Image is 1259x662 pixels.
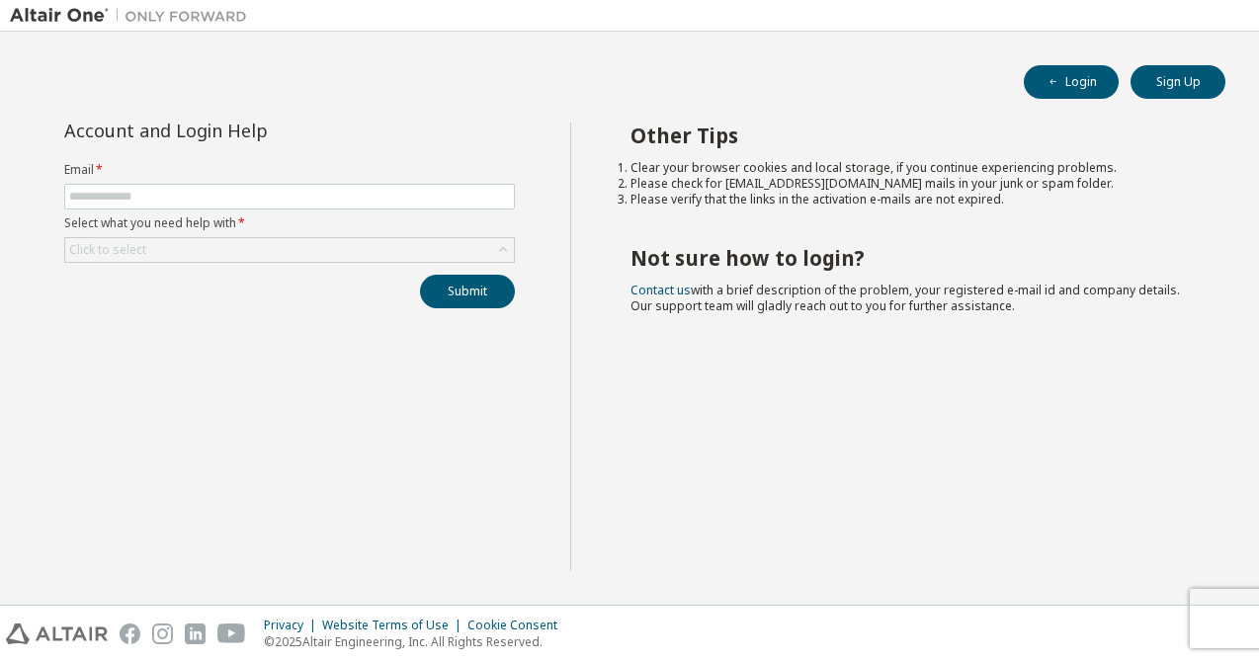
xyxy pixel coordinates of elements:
h2: Not sure how to login? [630,245,1191,271]
img: instagram.svg [152,623,173,644]
li: Clear your browser cookies and local storage, if you continue experiencing problems. [630,160,1191,176]
a: Contact us [630,282,691,298]
img: altair_logo.svg [6,623,108,644]
li: Please verify that the links in the activation e-mails are not expired. [630,192,1191,207]
div: Click to select [69,242,146,258]
label: Email [64,162,515,178]
label: Select what you need help with [64,215,515,231]
div: Website Terms of Use [322,618,467,633]
div: Cookie Consent [467,618,569,633]
div: Account and Login Help [64,123,425,138]
img: facebook.svg [120,623,140,644]
img: Altair One [10,6,257,26]
div: Click to select [65,238,514,262]
button: Submit [420,275,515,308]
button: Login [1024,65,1119,99]
img: youtube.svg [217,623,246,644]
div: Privacy [264,618,322,633]
img: linkedin.svg [185,623,206,644]
span: with a brief description of the problem, your registered e-mail id and company details. Our suppo... [630,282,1180,314]
button: Sign Up [1131,65,1225,99]
p: © 2025 Altair Engineering, Inc. All Rights Reserved. [264,633,569,650]
li: Please check for [EMAIL_ADDRESS][DOMAIN_NAME] mails in your junk or spam folder. [630,176,1191,192]
h2: Other Tips [630,123,1191,148]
